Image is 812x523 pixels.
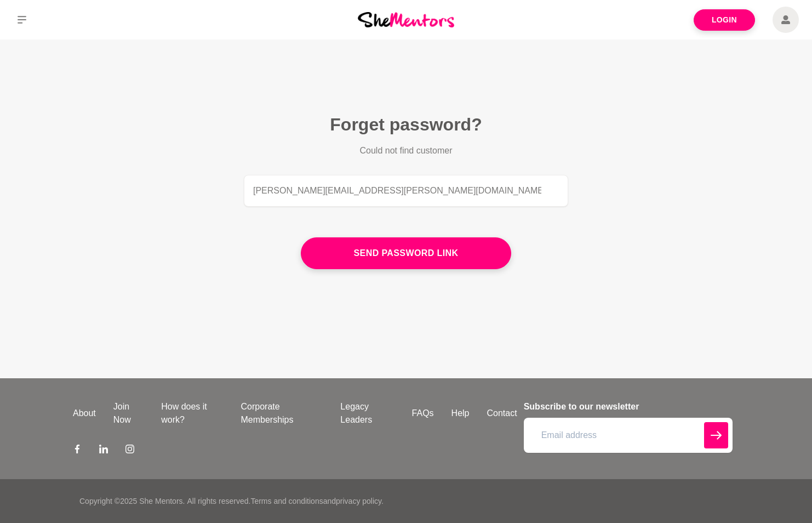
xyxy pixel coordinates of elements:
[524,400,733,413] h4: Subscribe to our newsletter
[250,497,323,505] a: Terms and conditions
[64,407,105,420] a: About
[694,9,755,31] a: Login
[99,444,108,457] a: LinkedIn
[358,12,454,27] img: She Mentors Logo
[244,175,568,207] input: Email address
[443,407,478,420] a: Help
[301,144,511,157] p: Could not find customer
[105,400,152,427] a: Join Now
[301,237,511,269] button: Send password link
[125,444,134,457] a: Instagram
[403,407,443,420] a: FAQs
[232,400,331,427] a: Corporate Memberships
[478,407,526,420] a: Contact
[73,444,82,457] a: Facebook
[524,418,733,453] input: Email address
[331,400,403,427] a: Legacy Leaders
[187,496,383,507] p: All rights reserved. and .
[336,497,381,505] a: privacy policy
[79,496,185,507] p: Copyright © 2025 She Mentors .
[244,113,568,135] h2: Forget password?
[152,400,232,427] a: How does it work?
